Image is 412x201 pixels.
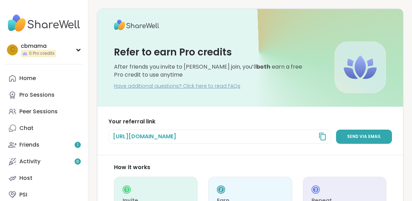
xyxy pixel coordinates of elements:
span: 0 Pro credits [29,51,55,56]
h3: Refer to earn Pro credits [114,45,232,59]
a: Home [6,70,83,87]
a: Peer Sessions [6,103,83,120]
div: Activity [19,158,40,165]
span: [URL][DOMAIN_NAME] [113,133,176,140]
div: After friends you invite to [PERSON_NAME] join, you’ll earn a free Pro credit to use anytime [114,63,306,79]
a: Send via email [336,130,392,144]
b: both [256,63,270,71]
span: Send via email [347,134,381,140]
a: Pro Sessions [6,87,83,103]
div: PSI [19,191,27,199]
div: Peer Sessions [19,108,58,115]
a: Friends1 [6,137,83,153]
div: How it works [114,164,386,171]
a: Host [6,170,83,186]
div: cbmama [21,42,56,50]
a: Chat [6,120,83,137]
div: Chat [19,124,33,132]
div: Home [19,75,36,82]
div: Pro Sessions [19,91,55,99]
span: 1 [77,142,78,148]
a: Have additional questions? Click here to read FAQs [114,83,240,90]
h3: Your referral link [108,118,392,125]
img: ShareWell Nav Logo [6,11,83,35]
a: Activity6 [6,153,83,170]
span: c [10,45,15,54]
span: 6 [76,159,79,165]
img: ShareWell Logo [114,17,159,33]
div: Host [19,174,32,182]
div: Friends [19,141,39,149]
